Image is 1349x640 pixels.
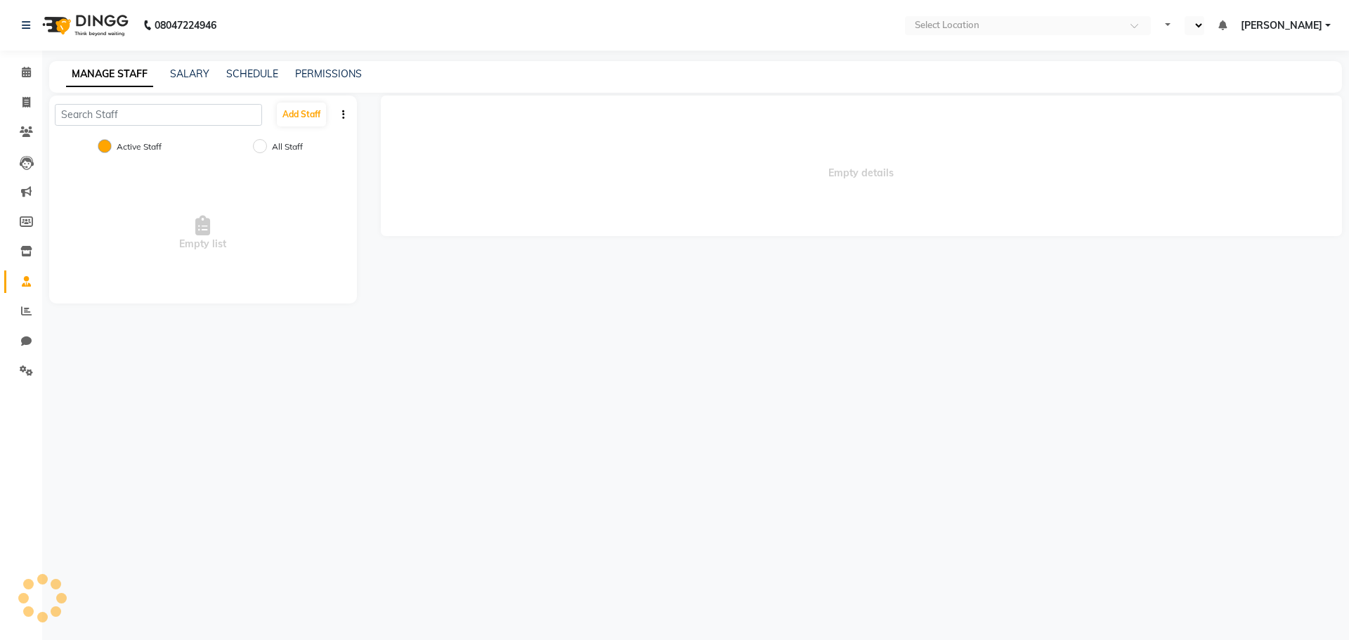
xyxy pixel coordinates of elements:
a: PERMISSIONS [295,67,362,80]
span: Empty details [381,96,1343,236]
img: logo [36,6,132,45]
a: MANAGE STAFF [66,62,153,87]
input: Search Staff [55,104,262,126]
b: 08047224946 [155,6,216,45]
div: Select Location [915,18,979,32]
div: Empty list [49,163,357,303]
button: Add Staff [277,103,326,126]
span: [PERSON_NAME] [1241,18,1322,33]
label: All Staff [272,141,303,153]
a: SCHEDULE [226,67,278,80]
label: Active Staff [117,141,162,153]
a: SALARY [170,67,209,80]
